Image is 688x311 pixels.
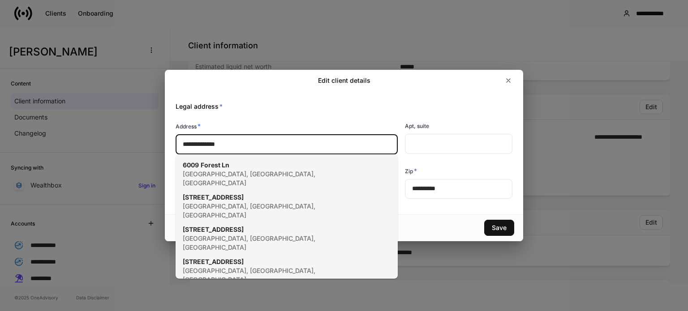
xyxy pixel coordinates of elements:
h6: Address [176,122,201,131]
button: Save [484,220,514,236]
div: [GEOGRAPHIC_DATA], [GEOGRAPHIC_DATA], [GEOGRAPHIC_DATA] [183,266,371,284]
div: [GEOGRAPHIC_DATA], [GEOGRAPHIC_DATA], [GEOGRAPHIC_DATA] [183,170,371,187]
h2: Edit client details [318,76,370,85]
span: [STREET_ADDRESS] [183,226,244,233]
span: 6009 [183,161,199,169]
div: Save [492,225,507,231]
h6: Apt, suite [405,122,429,130]
div: Legal address [168,91,512,111]
div: [GEOGRAPHIC_DATA], [GEOGRAPHIC_DATA], [GEOGRAPHIC_DATA] [183,202,371,220]
div: [GEOGRAPHIC_DATA], [GEOGRAPHIC_DATA], [GEOGRAPHIC_DATA] [183,234,371,252]
span: [STREET_ADDRESS] [183,193,244,201]
span: Forest Ln [201,161,229,169]
h6: Zip [405,166,417,175]
span: [STREET_ADDRESS] [183,258,244,265]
